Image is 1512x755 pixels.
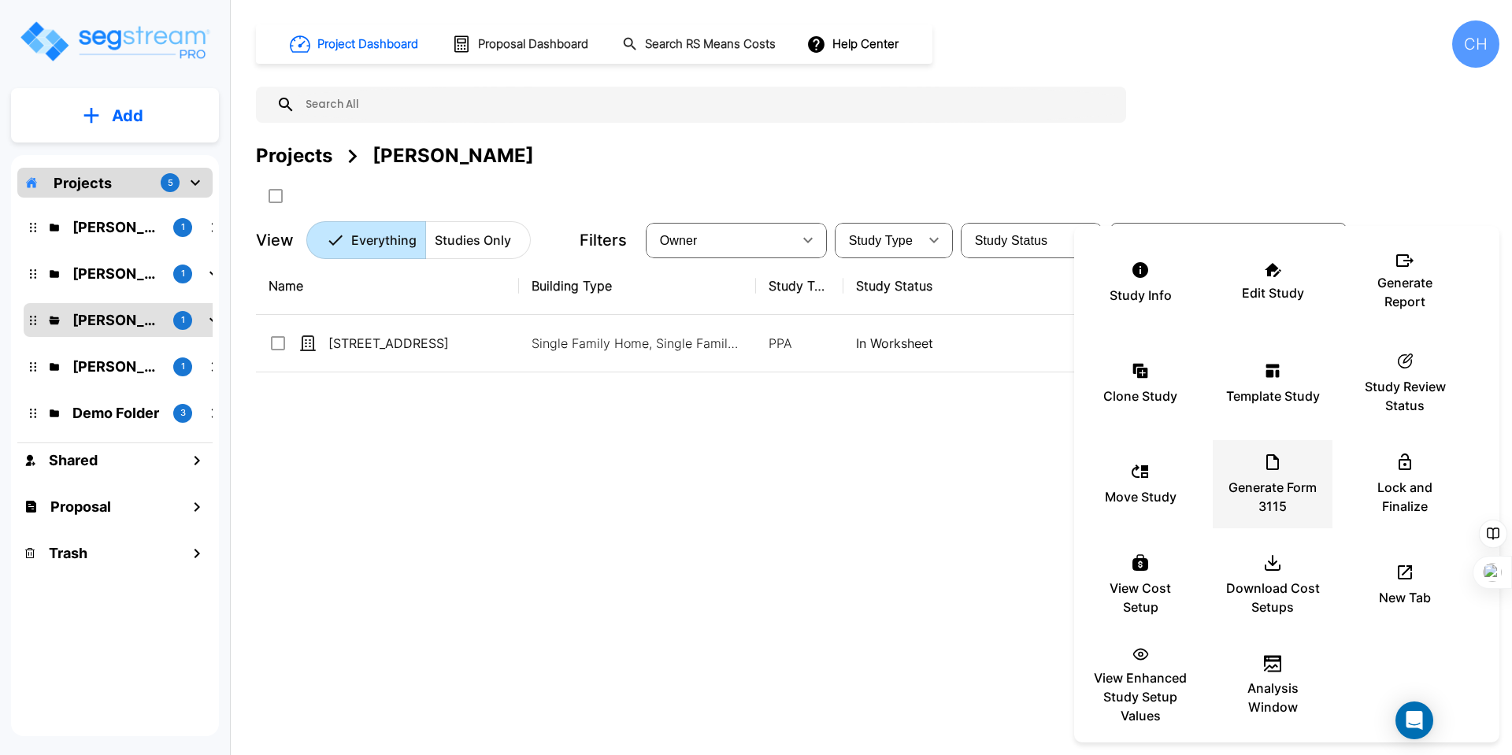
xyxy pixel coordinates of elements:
[1395,701,1433,739] div: Open Intercom Messenger
[1379,588,1431,607] p: New Tab
[1358,377,1452,415] p: Study Review Status
[1110,286,1172,305] p: Study Info
[1358,273,1452,311] p: Generate Report
[1093,668,1188,725] p: View Enhanced Study Setup Values
[1093,579,1188,616] p: View Cost Setup
[1105,487,1177,506] p: Move Study
[1225,478,1320,516] p: Generate Form 3115
[1225,679,1320,716] p: Analysis Window
[1103,387,1177,405] p: Clone Study
[1225,579,1320,616] p: Download Cost Setups
[1226,387,1320,405] p: Template Study
[1242,283,1304,302] p: Edit Study
[1358,478,1452,516] p: Lock and Finalize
